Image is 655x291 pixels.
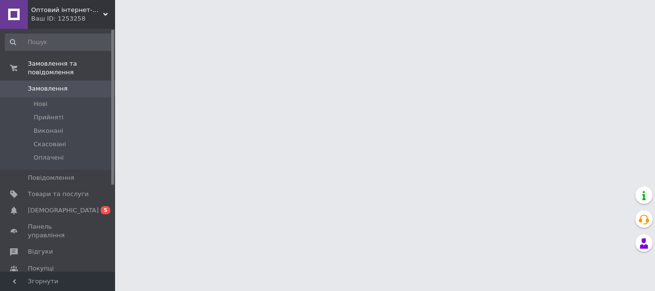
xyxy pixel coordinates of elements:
span: Відгуки [28,247,53,256]
span: Покупці [28,264,54,273]
span: Повідомлення [28,174,74,182]
span: Оптовий інтернет-магазин нижньої білизни "Eva" [31,6,103,14]
input: Пошук [5,34,113,51]
span: Замовлення [28,84,68,93]
span: Скасовані [34,140,66,149]
span: Прийняті [34,113,63,122]
span: Товари та послуги [28,190,89,198]
span: Виконані [34,127,63,135]
span: Панель управління [28,222,89,240]
span: Нові [34,100,47,108]
span: [DEMOGRAPHIC_DATA] [28,206,99,215]
span: Оплачені [34,153,64,162]
span: 5 [101,206,110,214]
div: Ваш ID: 1253258 [31,14,115,23]
span: Замовлення та повідомлення [28,59,115,77]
